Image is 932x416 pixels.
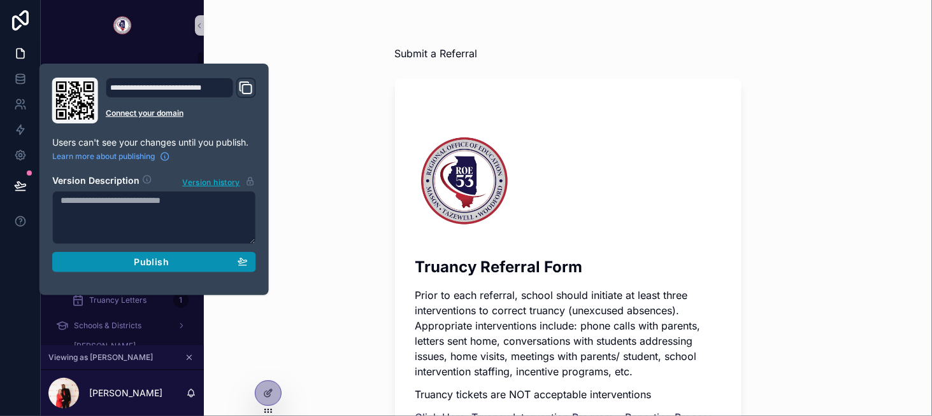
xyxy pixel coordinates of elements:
span: Submit a Referral [395,46,478,61]
a: [PERSON_NAME] [PERSON_NAME] [48,340,196,363]
a: Learn more about publishing [52,151,170,162]
img: App logo [112,15,133,36]
p: Users can't see your changes until you publish. [52,136,256,149]
p: Truancy tickets are NOT acceptable interventions [415,387,721,402]
div: scrollable content [41,51,204,345]
button: Publish [52,252,256,272]
p: Prior to each referral, school should initiate at least three interventions to correct truancy (u... [415,288,721,379]
span: Publish [134,256,168,268]
span: Viewing as [PERSON_NAME] [48,352,153,363]
h2: Version Description [52,174,140,188]
button: Version history [182,174,255,188]
div: Domain and Custom Link [106,78,256,123]
div: 1 [173,293,189,308]
a: Schools & Districts [48,314,196,337]
a: Connect your domain [106,108,256,118]
a: Truancy Letters1 [64,289,196,312]
img: 31518-ROE-53-Logo-large.png [415,132,514,231]
p: [PERSON_NAME] [89,387,162,399]
span: Learn more about publishing [52,151,155,162]
span: Truancy Letters [89,295,147,305]
span: Schools & Districts [74,321,141,331]
a: Home [48,60,196,83]
h2: Truancy Referral Form [415,256,721,277]
span: [PERSON_NAME] [PERSON_NAME] [74,341,167,361]
span: Version history [182,175,240,188]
